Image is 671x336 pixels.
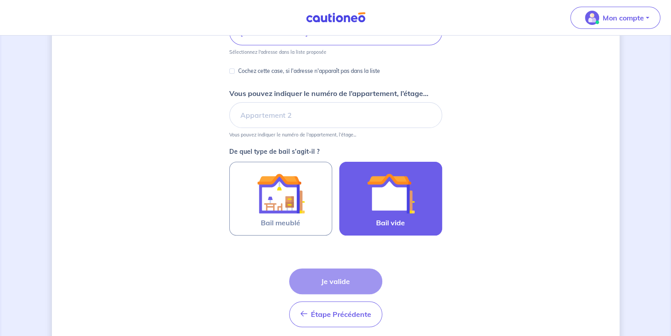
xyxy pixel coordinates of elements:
[261,217,300,228] span: Bail meublé
[311,310,371,319] span: Étape Précédente
[570,7,660,29] button: illu_account_valid_menu.svgMon compte
[289,301,382,327] button: Étape Précédente
[229,148,442,155] p: De quel type de bail s’agit-il ?
[229,102,442,128] input: Appartement 2
[585,11,599,25] img: illu_account_valid_menu.svg
[302,12,369,23] img: Cautioneo
[229,88,428,99] p: Vous pouvez indiquer le numéro de l’appartement, l’étage...
[376,217,405,228] span: Bail vide
[603,12,644,23] p: Mon compte
[238,66,380,76] p: Cochez cette case, si l'adresse n'apparaît pas dans la liste
[229,49,326,55] p: Sélectionnez l'adresse dans la liste proposée
[229,132,356,138] p: Vous pouvez indiquer le numéro de l’appartement, l’étage...
[257,169,305,217] img: illu_furnished_lease.svg
[367,169,415,217] img: illu_empty_lease.svg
